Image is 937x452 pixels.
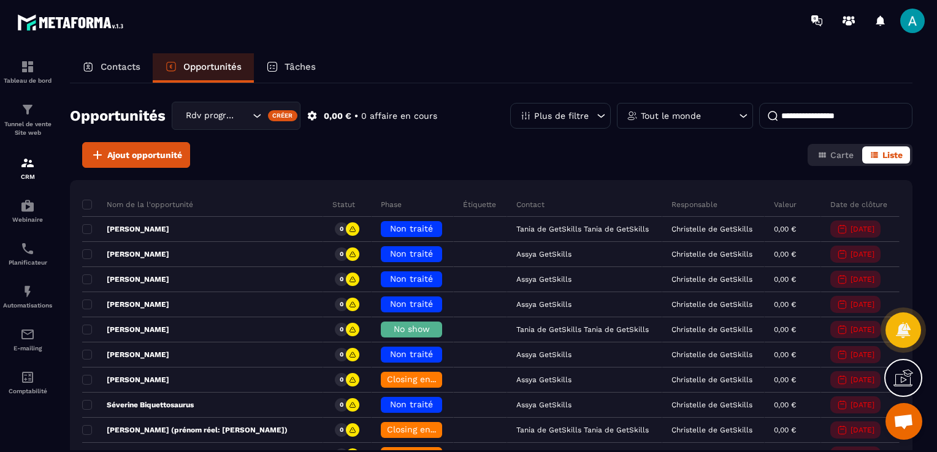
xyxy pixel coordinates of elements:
p: Contact [516,200,545,209]
p: 0 [340,350,343,359]
a: schedulerschedulerPlanificateur [3,232,52,275]
p: Statut [332,200,355,209]
span: Rdv programmé [183,109,237,122]
p: 0 [340,401,343,409]
p: Étiquette [463,200,496,209]
p: [PERSON_NAME] (prénom réel: [PERSON_NAME]) [82,425,288,435]
p: Phase [381,200,402,209]
p: [PERSON_NAME] [82,224,169,234]
p: [DATE] [851,325,874,334]
p: [DATE] [851,426,874,434]
span: Closing en cours [387,424,457,434]
p: [DATE] [851,250,874,258]
a: Opportunités [153,53,254,83]
p: [PERSON_NAME] [82,375,169,385]
p: 0,00 € [774,225,796,233]
img: email [20,327,35,342]
p: 0,00 € [774,401,796,409]
span: Non traité [390,274,433,284]
p: 0,00 € [324,110,351,122]
span: Non traité [390,399,433,409]
p: 0,00 € [774,250,796,258]
p: Plus de filtre [534,111,589,120]
p: Séverine Biquettosaurus [82,400,194,410]
p: CRM [3,173,52,180]
p: 0,00 € [774,325,796,334]
a: formationformationTableau de bord [3,50,52,93]
p: Christelle de GetSkills [671,426,752,434]
p: Christelle de GetSkills [671,300,752,309]
span: Liste [882,150,903,160]
p: [PERSON_NAME] [82,274,169,284]
p: Tunnel de vente Site web [3,120,52,137]
span: Ajout opportunité [107,149,182,161]
img: scheduler [20,241,35,256]
p: Opportunités [183,61,242,72]
a: emailemailE-mailing [3,318,52,361]
p: 0 [340,250,343,258]
p: 0 [340,426,343,434]
p: Tableau de bord [3,77,52,84]
p: [PERSON_NAME] [82,299,169,309]
span: Non traité [390,299,433,309]
p: [PERSON_NAME] [82,249,169,259]
p: Christelle de GetSkills [671,275,752,284]
p: Contacts [101,61,140,72]
div: Search for option [172,102,300,130]
p: Tâches [285,61,316,72]
span: Non traité [390,349,433,359]
p: [DATE] [851,225,874,233]
p: Tout le monde [641,111,701,120]
span: Closing en cours [387,374,457,384]
p: E-mailing [3,345,52,352]
p: Date de clôture [830,200,887,209]
p: Nom de la l'opportunité [82,200,193,209]
p: 0 affaire en cours [361,110,437,122]
p: 0 [340,375,343,384]
img: logo [17,11,128,34]
p: Webinaire [3,216,52,223]
p: 0 [340,300,343,309]
p: [DATE] [851,375,874,384]
p: [PERSON_NAME] [82,325,169,334]
p: Christelle de GetSkills [671,350,752,359]
p: [PERSON_NAME] [82,350,169,360]
img: formation [20,156,35,170]
p: Planificateur [3,259,52,266]
a: automationsautomationsWebinaire [3,189,52,232]
span: Non traité [390,249,433,258]
p: Christelle de GetSkills [671,401,752,409]
p: [DATE] [851,300,874,309]
p: [DATE] [851,275,874,284]
input: Search for option [237,109,250,122]
button: Ajout opportunité [82,142,190,168]
button: Carte [810,146,861,164]
a: automationsautomationsAutomatisations [3,275,52,318]
p: 0 [340,275,343,284]
p: 0,00 € [774,300,796,309]
p: [DATE] [851,350,874,359]
p: Christelle de GetSkills [671,375,752,384]
a: Tâches [254,53,328,83]
button: Liste [862,146,910,164]
div: Créer [268,110,298,121]
a: Contacts [70,53,153,83]
img: accountant [20,370,35,385]
p: Valeur [774,200,797,209]
span: Carte [830,150,854,160]
p: Responsable [671,200,717,209]
p: Automatisations [3,302,52,309]
p: [DATE] [851,401,874,409]
a: formationformationTunnel de vente Site web [3,93,52,146]
span: Non traité [390,224,433,233]
a: accountantaccountantComptabilité [3,361,52,404]
img: formation [20,102,35,117]
img: automations [20,284,35,299]
h2: Opportunités [70,104,166,128]
img: automations [20,198,35,213]
p: • [354,110,358,122]
p: 0 [340,325,343,334]
p: 0,00 € [774,275,796,284]
a: formationformationCRM [3,146,52,189]
p: Christelle de GetSkills [671,250,752,258]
